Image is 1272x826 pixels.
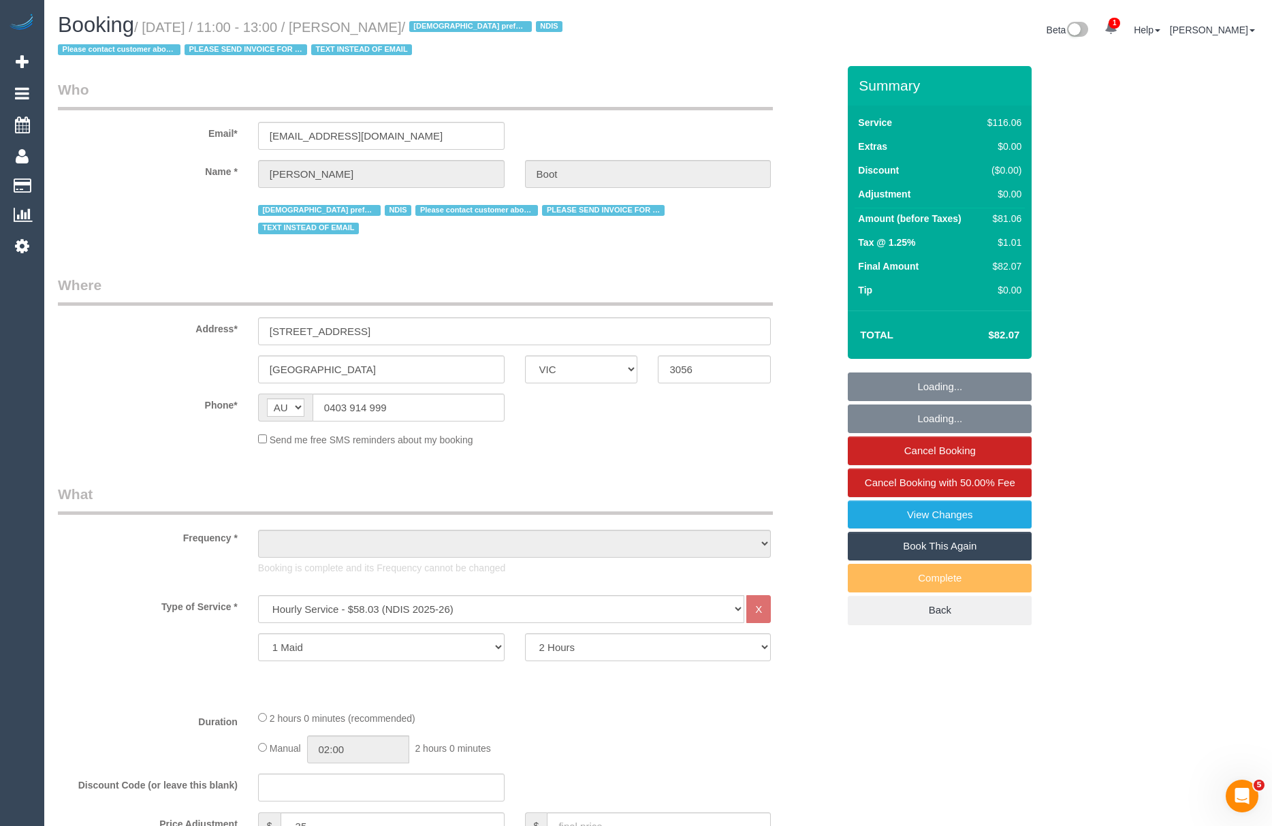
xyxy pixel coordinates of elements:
a: Book This Again [848,532,1032,560]
input: Last Name* [525,160,772,188]
label: Address* [48,317,248,336]
label: Final Amount [858,259,919,273]
label: Adjustment [858,187,910,201]
legend: What [58,484,773,515]
span: 1 [1109,18,1120,29]
h3: Summary [859,78,1025,93]
label: Phone* [48,394,248,412]
span: 5 [1254,780,1265,791]
input: Phone* [313,394,505,422]
span: Cancel Booking with 50.00% Fee [865,477,1015,488]
div: $0.00 [982,187,1021,201]
h4: $82.07 [947,330,1019,341]
legend: Where [58,275,773,306]
input: First Name* [258,160,505,188]
span: Send me free SMS reminders about my booking [270,434,473,445]
small: / [DATE] / 11:00 - 13:00 / [PERSON_NAME] [58,20,567,58]
div: $82.07 [982,259,1021,273]
div: $116.06 [982,116,1021,129]
span: Please contact customer about covers [415,205,538,216]
div: $0.00 [982,283,1021,297]
input: Post Code* [658,355,771,383]
label: Amount (before Taxes) [858,212,961,225]
a: Help [1134,25,1160,35]
div: ($0.00) [982,163,1021,177]
span: PLEASE SEND INVOICE FOR NDIS [185,44,307,55]
span: Please contact customer about covers [58,44,180,55]
div: $1.01 [982,236,1021,249]
a: View Changes [848,501,1032,529]
label: Discount [858,163,899,177]
a: 1 [1098,14,1124,44]
span: 2 hours 0 minutes [415,743,490,754]
label: Tip [858,283,872,297]
label: Tax @ 1.25% [858,236,915,249]
input: Suburb* [258,355,505,383]
a: [PERSON_NAME] [1170,25,1255,35]
span: [DEMOGRAPHIC_DATA] prefered [409,21,532,32]
span: Booking [58,13,134,37]
a: Cancel Booking [848,436,1032,465]
div: $0.00 [982,140,1021,153]
a: Beta [1047,25,1089,35]
iframe: Intercom live chat [1226,780,1258,812]
span: PLEASE SEND INVOICE FOR NDIS [542,205,665,216]
a: Cancel Booking with 50.00% Fee [848,468,1032,497]
div: $81.06 [982,212,1021,225]
img: Automaid Logo [8,14,35,33]
span: NDIS [536,21,562,32]
label: Frequency * [48,526,248,545]
label: Discount Code (or leave this blank) [48,774,248,792]
span: [DEMOGRAPHIC_DATA] prefered [258,205,381,216]
span: TEXT INSTEAD OF EMAIL [258,223,359,234]
a: Back [848,596,1032,624]
p: Booking is complete and its Frequency cannot be changed [258,561,772,575]
legend: Who [58,80,773,110]
span: NDIS [385,205,411,216]
label: Service [858,116,892,129]
label: Type of Service * [48,595,248,614]
img: New interface [1066,22,1088,39]
span: TEXT INSTEAD OF EMAIL [311,44,412,55]
span: 2 hours 0 minutes (recommended) [270,713,415,724]
label: Email* [48,122,248,140]
span: Manual [270,743,301,754]
label: Duration [48,710,248,729]
label: Extras [858,140,887,153]
label: Name * [48,160,248,178]
input: Email* [258,122,505,150]
strong: Total [860,329,893,340]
